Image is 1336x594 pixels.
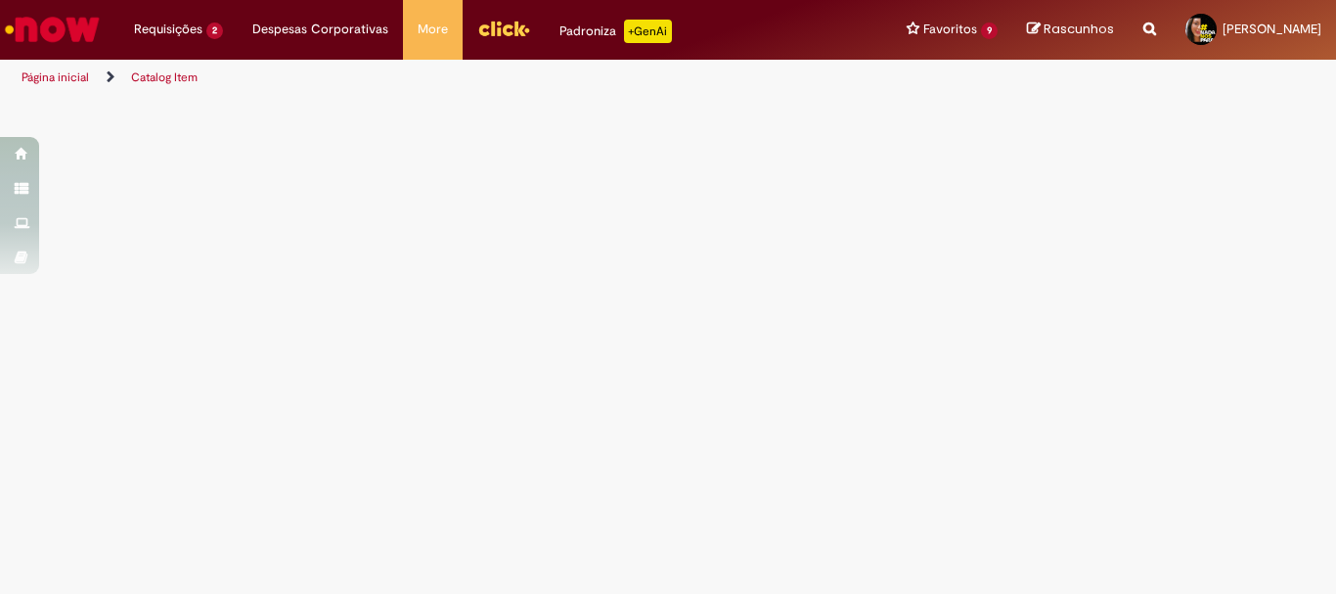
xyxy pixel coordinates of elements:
[131,69,198,85] a: Catalog Item
[923,20,977,39] span: Favoritos
[477,14,530,43] img: click_logo_yellow_360x200.png
[1027,21,1114,39] a: Rascunhos
[134,20,202,39] span: Requisições
[1044,20,1114,38] span: Rascunhos
[981,23,998,39] span: 9
[15,60,876,96] ul: Trilhas de página
[418,20,448,39] span: More
[252,20,388,39] span: Despesas Corporativas
[624,20,672,43] p: +GenAi
[1223,21,1321,37] span: [PERSON_NAME]
[559,20,672,43] div: Padroniza
[206,23,223,39] span: 2
[2,10,103,49] img: ServiceNow
[22,69,89,85] a: Página inicial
